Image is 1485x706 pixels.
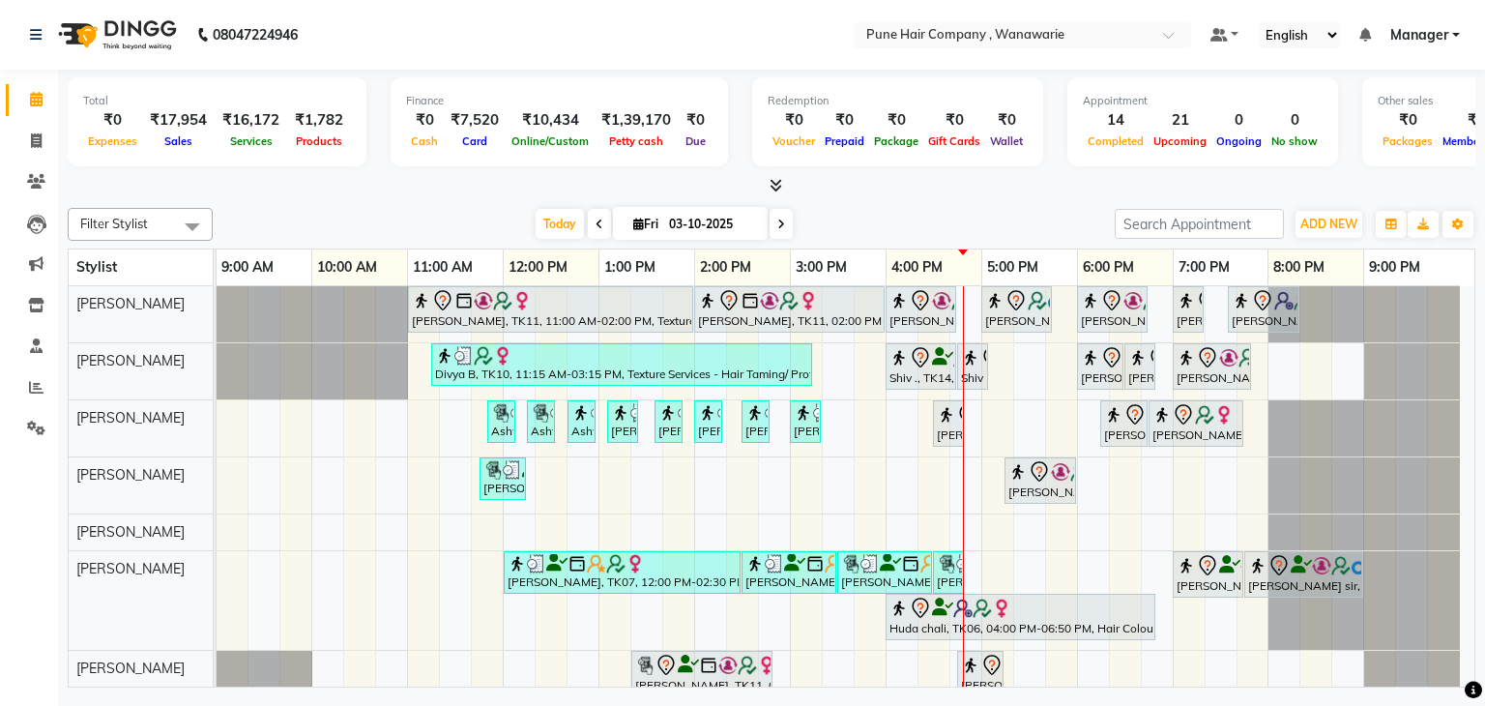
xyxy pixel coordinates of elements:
[76,660,185,677] span: [PERSON_NAME]
[83,109,142,132] div: ₹0
[215,109,287,132] div: ₹16,172
[1078,253,1139,281] a: 6:00 PM
[604,134,668,148] span: Petty cash
[743,403,768,440] div: [PERSON_NAME], TK16, 02:30 PM-02:45 PM, Skin Services - Waxing Bead Wax Underarms
[768,109,820,132] div: ₹0
[1083,93,1323,109] div: Appointment
[1378,134,1438,148] span: Packages
[959,346,986,387] div: Shiv ., TK14, 04:45 PM-05:05 PM, [DEMOGRAPHIC_DATA] [PERSON_NAME] Shaving/ [PERSON_NAME] Trim [PE...
[1268,253,1329,281] a: 8:00 PM
[80,216,148,231] span: Filter Stylist
[506,554,739,591] div: [PERSON_NAME], TK07, 12:00 PM-02:30 PM, Hair Colour - Inoa Global Medium
[935,554,962,591] div: [PERSON_NAME], TK07, 04:30 PM-04:50 PM, Add_Hairwash Medium
[820,134,869,148] span: Prepaid
[1175,346,1249,387] div: [PERSON_NAME] ., TK04, 07:00 PM-07:50 PM, BlowDry Medium
[291,134,347,148] span: Products
[1174,253,1235,281] a: 7:00 PM
[982,253,1043,281] a: 5:00 PM
[406,134,443,148] span: Cash
[217,253,278,281] a: 9:00 AM
[76,352,185,369] span: [PERSON_NAME]
[504,253,572,281] a: 12:00 PM
[1149,134,1211,148] span: Upcoming
[1230,289,1297,330] div: [PERSON_NAME], TK02, 07:35 PM-08:20 PM, [DEMOGRAPHIC_DATA] Haircut By Senior Stylist
[536,209,584,239] span: Today
[679,109,713,132] div: ₹0
[888,346,954,387] div: Shiv ., TK14, 04:00 PM-04:45 PM, [DEMOGRAPHIC_DATA] Haircut By Senior Stylist
[76,295,185,312] span: [PERSON_NAME]
[457,134,492,148] span: Card
[1083,134,1149,148] span: Completed
[983,289,1050,330] div: [PERSON_NAME], TK12, 05:00 PM-05:45 PM, [DEMOGRAPHIC_DATA] Haircut By Senior Stylist
[312,253,382,281] a: 10:00 AM
[49,8,182,62] img: logo
[76,258,117,276] span: Stylist
[633,654,771,694] div: [PERSON_NAME], TK11, 01:20 PM-02:50 PM, Nails -Acrylic Overlays
[1175,289,1202,330] div: [PERSON_NAME], TK02, 07:00 PM-07:20 PM, [DEMOGRAPHIC_DATA] [PERSON_NAME] Shaving/ [PERSON_NAME] T...
[1211,134,1267,148] span: Ongoing
[76,560,185,577] span: [PERSON_NAME]
[599,253,660,281] a: 1:00 PM
[481,460,524,497] div: [PERSON_NAME], TK10, 11:45 AM-12:15 PM, Manicure - Manicure Basic
[287,109,351,132] div: ₹1,782
[1079,289,1146,330] div: [PERSON_NAME], TK01, 06:00 PM-06:45 PM, [DEMOGRAPHIC_DATA] Haircut By Senior Stylist
[792,403,819,440] div: [PERSON_NAME], TK16, 03:00 PM-03:20 PM, Skin Services - Imported Lipsoluble Wax (Full - Arms/ Hal...
[985,134,1028,148] span: Wallet
[83,93,351,109] div: Total
[820,109,869,132] div: ₹0
[935,403,962,444] div: [PERSON_NAME], TK09, 04:30 PM-04:50 PM, Skin Services - Imported Lipsoluble Wax (Full - Arms/ Hal...
[76,409,185,427] span: [PERSON_NAME]
[695,253,756,281] a: 2:00 PM
[1006,460,1074,501] div: [PERSON_NAME], TK09, 05:15 PM-06:00 PM, Manicure & Manicure Premium
[869,109,923,132] div: ₹0
[887,253,947,281] a: 4:00 PM
[923,134,985,148] span: Gift Cards
[1149,109,1211,132] div: 21
[1150,403,1241,444] div: [PERSON_NAME], TK05, 06:45 PM-07:45 PM, Facials & Masks - Classic Facial 03+ (All skin type)
[1083,109,1149,132] div: 14
[1267,109,1323,132] div: 0
[888,597,1153,637] div: Huda chali, TK06, 04:00 PM-06:50 PM, Hair Colour - Inoa Global Medium
[985,109,1028,132] div: ₹0
[1378,109,1438,132] div: ₹0
[888,289,954,330] div: [PERSON_NAME], TK15, 04:00 PM-04:45 PM, Hair Treatments - Hair Treatment Care (Hydrating/ Purifyi...
[839,554,930,591] div: [PERSON_NAME], TK07, 03:30 PM-04:30 PM, Haircuts, - By Senior Stylist
[1211,109,1267,132] div: 0
[408,253,478,281] a: 11:00 AM
[1175,554,1241,595] div: [PERSON_NAME] sir, TK08, 07:00 PM-07:45 PM, [DEMOGRAPHIC_DATA] Haircut By Senior Stylist
[1079,346,1121,387] div: [PERSON_NAME], TK09, 06:00 PM-06:30 PM, BlowDry Medium
[869,134,923,148] span: Package
[142,109,215,132] div: ₹17,954
[406,109,443,132] div: ₹0
[76,466,185,484] span: [PERSON_NAME]
[1300,217,1357,231] span: ADD NEW
[160,134,197,148] span: Sales
[681,134,711,148] span: Due
[768,134,820,148] span: Voucher
[923,109,985,132] div: ₹0
[529,403,553,440] div: Ashwini, TK13, 12:15 PM-12:25 PM, Skin Services - Waxing Bead Wax Face ( Eyebrow/ Upper lip/Chin/...
[1126,346,1153,387] div: [PERSON_NAME], TK09, 06:30 PM-06:50 PM, Add_Hairwash Medium
[1102,403,1146,444] div: [PERSON_NAME], TK05, 06:15 PM-06:45 PM, Skin Services - Bleach Face & Neck
[743,554,834,591] div: [PERSON_NAME], TK07, 02:30 PM-03:30 PM, Brillare Ceramide Tritment
[791,253,852,281] a: 3:00 PM
[1364,253,1425,281] a: 9:00 PM
[1246,554,1361,595] div: [PERSON_NAME] sir, TK08, 07:45 PM-09:00 PM, [DEMOGRAPHIC_DATA] Hair Colour - Inoa Global Colour (...
[609,403,636,440] div: [PERSON_NAME], TK16, 01:05 PM-01:25 PM, Skin Services - Imported Lipsoluble Wax (Full - Arms/ Hal...
[1267,134,1323,148] span: No show
[959,654,1002,694] div: [PERSON_NAME], TK09, 04:45 PM-05:15 PM, Nails - Extension Remover
[507,134,594,148] span: Online/Custom
[507,109,594,132] div: ₹10,434
[1115,209,1284,239] input: Search Appointment
[594,109,679,132] div: ₹1,39,170
[1296,211,1362,238] button: ADD NEW
[656,403,681,440] div: [PERSON_NAME], TK16, 01:35 PM-01:45 PM, Skin Services - Threading Face ( Eyebrow/ Upper lip/Chin/...
[489,403,513,440] div: Ashwini, TK13, 11:50 AM-12:05 PM, Skin Services - Waxing Bead Wax Underarms
[628,217,663,231] span: Fri
[225,134,277,148] span: Services
[1390,25,1448,45] span: Manager
[83,134,142,148] span: Expenses
[663,210,760,239] input: 2025-10-03
[433,346,810,383] div: Divya B, TK10, 11:15 AM-03:15 PM, Texture Services - Hair Taming/ Protein Cystine (Virgin/ Chemic...
[569,403,594,440] div: Ashwini, TK13, 12:40 PM-12:50 PM, Skin Services - Threading Face ( Eyebrow/ Upper lip/Chin/Forehe...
